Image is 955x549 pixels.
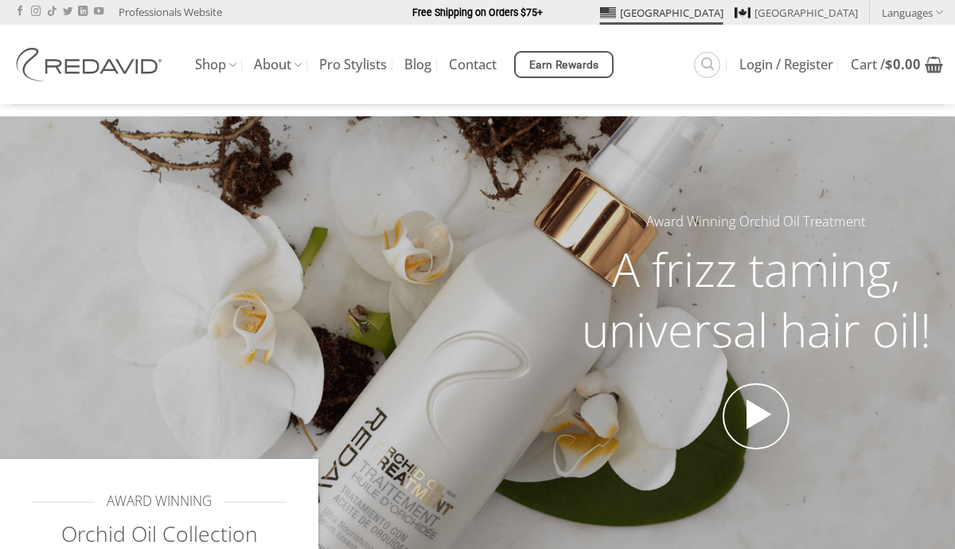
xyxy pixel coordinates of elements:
h5: Award Winning Orchid Oil Treatment [569,211,943,233]
a: Follow on YouTube [94,6,103,18]
a: [GEOGRAPHIC_DATA] [600,1,723,25]
a: Follow on Instagram [31,6,41,18]
a: Shop [195,49,236,80]
a: Blog [404,50,431,79]
a: View cart [851,47,943,82]
img: REDAVID Salon Products | United States [12,48,171,81]
a: About [254,49,302,80]
a: [GEOGRAPHIC_DATA] [735,1,858,25]
a: Follow on LinkedIn [78,6,88,18]
span: Earn Rewards [529,57,599,74]
span: Cart / [851,58,921,71]
a: Earn Rewards [514,51,614,78]
a: Search [694,52,720,78]
a: Pro Stylists [319,50,387,79]
a: Follow on TikTok [47,6,57,18]
a: Contact [449,50,497,79]
a: Follow on Twitter [63,6,72,18]
a: Open video in lightbox [723,383,789,450]
span: $ [885,55,893,73]
strong: Free Shipping on Orders $75+ [412,6,543,18]
h2: Orchid Oil Collection [32,520,286,548]
a: Follow on Facebook [15,6,25,18]
a: Languages [882,1,943,24]
h2: A frizz taming, universal hair oil! [569,239,943,359]
span: AWARD WINNING [107,491,212,512]
span: Login / Register [739,58,833,71]
a: Login / Register [739,50,833,79]
bdi: 0.00 [885,55,921,73]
